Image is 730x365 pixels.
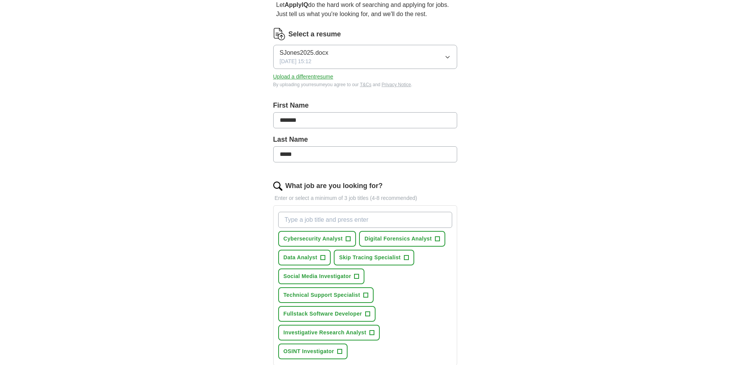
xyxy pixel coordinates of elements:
[364,235,432,243] span: Digital Forensics Analyst
[382,82,411,87] a: Privacy Notice
[284,310,362,318] span: Fullstack Software Developer
[273,194,457,202] p: Enter or select a minimum of 3 job titles (4-8 recommended)
[289,29,341,39] label: Select a resume
[273,182,282,191] img: search.png
[273,100,457,111] label: First Name
[278,212,452,228] input: Type a job title and press enter
[273,73,333,81] button: Upload a differentresume
[284,291,360,299] span: Technical Support Specialist
[359,231,445,247] button: Digital Forensics Analyst
[339,254,401,262] span: Skip Tracing Specialist
[273,45,457,69] button: SJones2025.docx[DATE] 15:12
[278,250,331,265] button: Data Analyst
[278,231,356,247] button: Cybersecurity Analyst
[273,81,457,88] div: By uploading your resume you agree to our and .
[285,181,383,191] label: What job are you looking for?
[334,250,414,265] button: Skip Tracing Specialist
[273,28,285,40] img: CV Icon
[284,329,366,337] span: Investigative Research Analyst
[284,347,334,355] span: OSINT Investigator
[284,272,351,280] span: Social Media Investigator
[280,57,312,65] span: [DATE] 15:12
[273,134,457,145] label: Last Name
[278,325,380,340] button: Investigative Research Analyst
[278,268,365,284] button: Social Media Investigator
[285,2,308,8] strong: ApplyIQ
[360,82,371,87] a: T&Cs
[284,235,343,243] span: Cybersecurity Analyst
[284,254,318,262] span: Data Analyst
[278,287,374,303] button: Technical Support Specialist
[278,344,348,359] button: OSINT Investigator
[278,306,376,322] button: Fullstack Software Developer
[280,48,328,57] span: SJones2025.docx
